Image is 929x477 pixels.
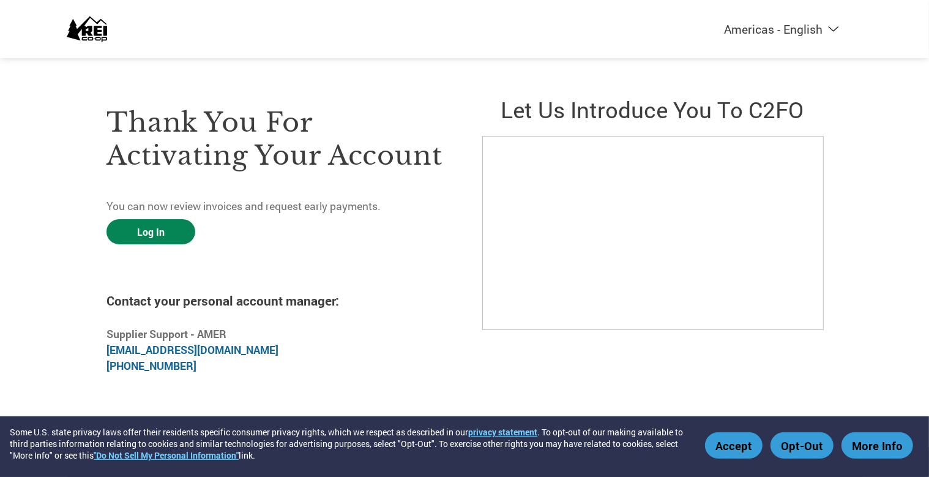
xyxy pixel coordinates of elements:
[468,426,537,438] a: privacy statement
[705,432,763,459] button: Accept
[482,136,824,330] iframe: C2FO Introduction Video
[106,219,195,244] a: Log In
[482,94,823,124] h2: Let us introduce you to C2FO
[67,12,107,46] img: REI
[770,432,834,459] button: Opt-Out
[841,432,913,459] button: More Info
[106,198,447,214] p: You can now review invoices and request early payments.
[106,343,278,357] a: [EMAIL_ADDRESS][DOMAIN_NAME]
[106,106,447,172] h3: Thank you for activating your account
[106,327,226,341] b: Supplier Support - AMER
[106,359,196,373] a: [PHONE_NUMBER]
[106,292,447,309] h4: Contact your personal account manager:
[10,426,699,461] div: Some U.S. state privacy laws offer their residents specific consumer privacy rights, which we res...
[94,449,239,461] a: "Do Not Sell My Personal Information"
